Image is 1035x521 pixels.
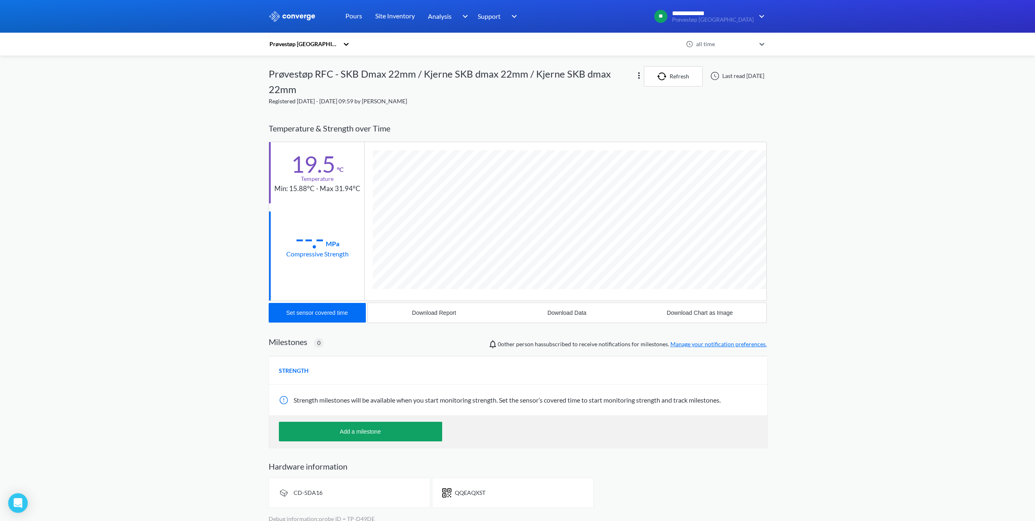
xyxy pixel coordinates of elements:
span: Support [478,11,501,21]
span: Strength milestones will be available when you start monitoring strength. Set the sensor’s covere... [294,396,721,404]
img: downArrow.svg [754,11,767,21]
img: logo_ewhite.svg [269,11,316,22]
div: Min: 15.88°C - Max 31.94°C [274,183,361,194]
div: Download Report [412,309,456,316]
span: STRENGTH [279,366,309,375]
img: more.svg [634,71,644,80]
div: Prøvestøp RFC - SKB Dmax 22mm / Kjerne SKB dmax 22mm / Kjerne SKB dmax 22mm [269,66,634,97]
button: Refresh [644,66,703,87]
span: 0 [317,338,321,347]
button: Download Report [368,303,501,323]
img: icon-refresh.svg [657,72,670,80]
div: Compressive Strength [286,249,349,259]
div: Prøvestøp [GEOGRAPHIC_DATA] [269,40,339,49]
img: downArrow.svg [457,11,470,21]
img: icon-short-text.svg [442,488,452,498]
div: Download Chart as Image [667,309,733,316]
h2: Hardware information [269,461,767,471]
button: Set sensor covered time [269,303,366,323]
div: Last read [DATE] [706,71,767,81]
button: Download Data [501,303,633,323]
div: 19.5 [291,154,335,174]
img: signal-icon.svg [279,488,289,498]
span: Analysis [428,11,452,21]
div: Open Intercom Messenger [8,493,28,513]
span: Registered [DATE] - [DATE] 09:59 by [PERSON_NAME] [269,98,407,105]
span: person has subscribed to receive notifications for milestones. [498,340,767,349]
span: CD-5DA16 [294,489,323,496]
div: all time [694,40,755,49]
button: Add a milestone [279,422,442,441]
div: --.- [295,228,324,249]
div: Temperature [301,174,334,183]
span: QQEAQXST [455,489,485,496]
img: downArrow.svg [506,11,519,21]
div: Download Data [548,309,587,316]
img: notifications-icon.svg [488,339,498,349]
h2: Milestones [269,337,307,347]
img: icon-clock.svg [686,40,693,48]
span: 0 other [498,341,515,347]
div: Set sensor covered time [286,309,348,316]
a: Manage your notification preferences. [670,341,767,347]
button: Download Chart as Image [633,303,766,323]
span: Prøvestøp [GEOGRAPHIC_DATA] [672,17,754,23]
div: Temperature & Strength over Time [269,116,767,141]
